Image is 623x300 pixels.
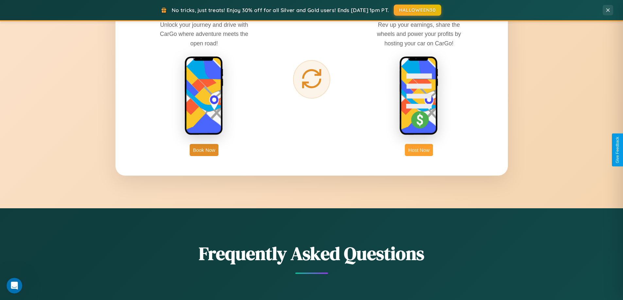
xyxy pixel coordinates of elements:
div: Give Feedback [615,137,620,163]
iframe: Intercom live chat [7,278,22,293]
span: No tricks, just treats! Enjoy 30% off for all Silver and Gold users! Ends [DATE] 1pm PT. [172,7,389,13]
img: rent phone [184,56,224,136]
p: Rev up your earnings, share the wheels and power your profits by hosting your car on CarGo! [370,20,468,48]
h2: Frequently Asked Questions [115,241,508,266]
button: Book Now [190,144,218,156]
button: Host Now [405,144,433,156]
button: HALLOWEEN30 [394,5,441,16]
p: Unlock your journey and drive with CarGo where adventure meets the open road! [155,20,253,48]
img: host phone [399,56,439,136]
